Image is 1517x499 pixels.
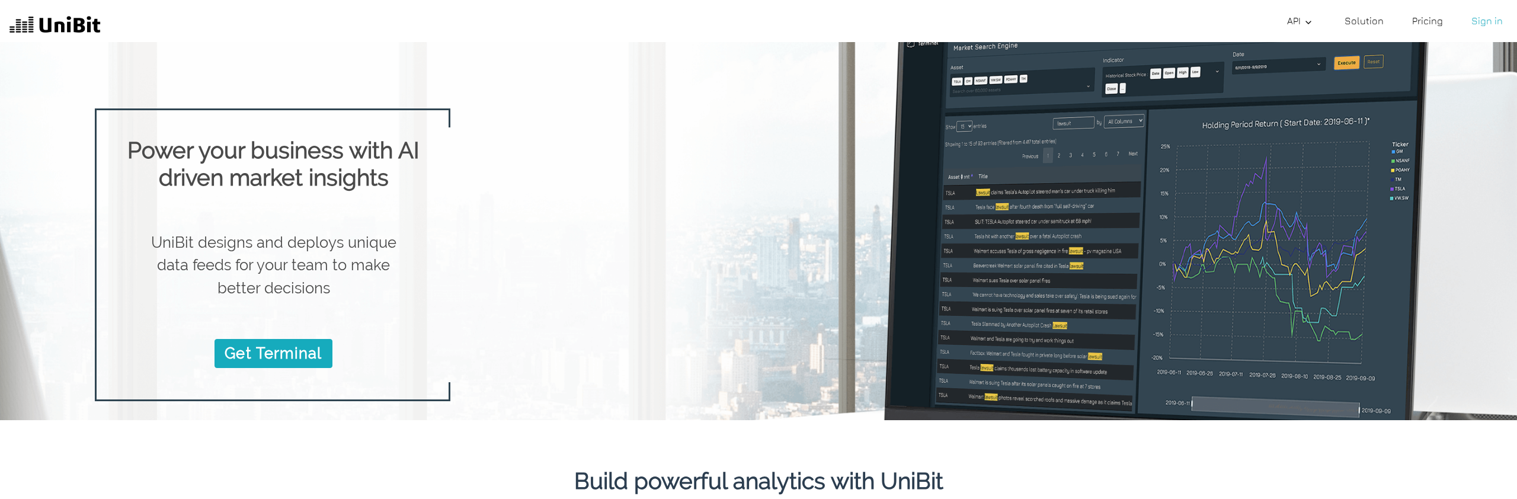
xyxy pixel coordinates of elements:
[116,137,431,191] h1: Power your business with AI driven market insights
[1467,9,1508,33] a: Sign in
[9,14,101,37] img: UniBit Logo
[1407,9,1448,33] a: Pricing
[1282,9,1321,33] a: API
[215,339,332,367] a: Get Terminal
[135,231,412,299] p: UniBit designs and deploys unique data feeds for your team to make better decisions
[1340,9,1388,33] a: Solution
